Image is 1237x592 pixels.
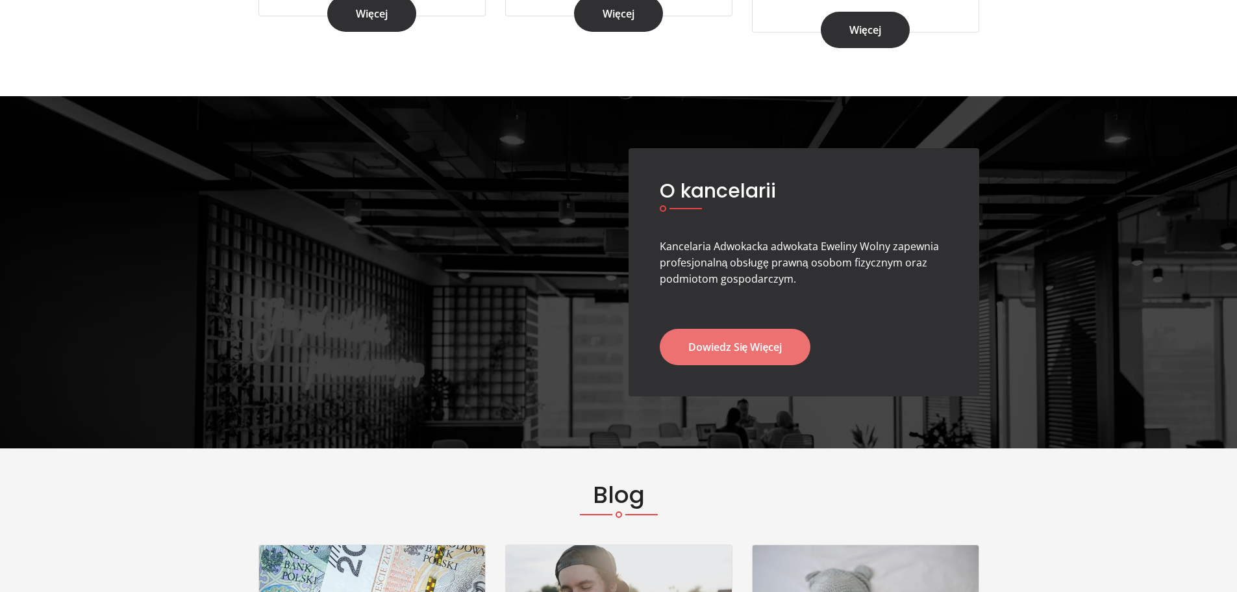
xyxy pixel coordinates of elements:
[660,179,948,203] h3: O kancelarii
[821,12,910,48] a: Więcej
[660,329,811,365] a: Dowiedz się więcej
[660,238,948,287] p: Kancelaria Adwokacka adwokata Eweliny Wolny zapewnia profesjonalną obsługę prawną osobom fizyczny...
[258,481,979,509] h2: Blog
